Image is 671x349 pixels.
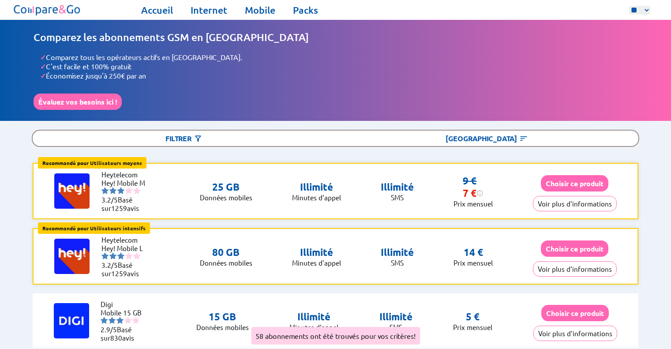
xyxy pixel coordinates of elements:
[200,259,252,267] p: Données mobiles
[111,204,127,212] span: 1259
[541,244,608,253] a: Choisir ce produit
[34,31,637,44] h1: Comparez les abonnements GSM en [GEOGRAPHIC_DATA]
[200,193,252,202] p: Données mobiles
[454,199,493,208] p: Prix mensuel
[133,252,140,259] img: starnr5
[245,4,275,16] a: Mobile
[289,311,338,323] p: Illimité
[381,259,414,267] p: SMS
[124,317,131,324] img: starnr4
[54,173,90,209] img: Logo of Heytelecom
[194,134,202,143] img: Bouton pour ouvrir la section des filtres
[125,187,132,194] img: starnr4
[191,4,227,16] a: Internet
[196,323,249,331] p: Données mobiles
[336,131,638,146] div: [GEOGRAPHIC_DATA]
[101,325,151,342] li: Basé sur avis
[292,181,341,193] p: Illimité
[196,311,249,323] p: 15 GB
[101,187,109,194] img: starnr1
[101,195,154,212] li: Basé sur avis
[125,252,132,259] img: starnr4
[33,131,335,146] div: Filtrer
[533,196,617,211] button: Voir plus d'informations
[54,239,90,274] img: Logo of Heytelecom
[381,246,414,259] p: Illimité
[101,236,154,244] li: Heytelecom
[117,252,124,259] img: starnr3
[533,265,617,273] a: Voir plus d'informations
[42,225,146,232] b: Recommandé pour Utilisateurs intensifs
[40,62,46,71] span: ✓
[541,240,608,257] button: Choisir ce produit
[101,300,151,308] li: Digi
[40,71,637,80] li: Économisez jusqu'à 250€ par an
[476,190,484,197] img: information
[40,62,637,71] li: C'est facile et 100% gratuit
[110,334,122,342] span: 830
[541,179,608,188] a: Choisir ce produit
[454,259,493,267] p: Prix mensuel
[40,53,637,62] li: Comparez tous les opérateurs actifs en [GEOGRAPHIC_DATA].
[101,317,108,324] img: starnr1
[101,244,154,252] li: Hey! Mobile L
[466,311,480,323] p: 5 €
[292,193,341,202] p: Minutes d'appel
[463,187,484,199] div: 7 €
[200,246,252,259] p: 80 GB
[54,303,89,338] img: Logo of Digi
[117,187,124,194] img: starnr3
[111,269,127,278] span: 1259
[34,94,122,110] button: Évaluez vos besoins ici !
[293,4,318,16] a: Packs
[453,323,492,331] p: Prix mensuel
[541,175,608,191] button: Choisir ce produit
[292,246,341,259] p: Illimité
[200,181,252,193] p: 25 GB
[463,175,476,187] s: 9 €
[101,261,118,269] span: 3.2/5
[116,317,124,324] img: starnr3
[101,170,154,179] li: Heytelecom
[109,187,116,194] img: starnr2
[519,134,528,143] img: Bouton pour ouvrir la section de tri
[541,309,609,317] a: Choisir ce produit
[541,305,609,321] button: Choisir ce produit
[109,317,116,324] img: starnr2
[101,179,154,187] li: Hey! Mobile M
[381,193,414,202] p: SMS
[464,246,483,259] p: 14 €
[101,261,154,278] li: Basé sur avis
[251,327,420,345] div: 58 abonnements ont été trouvés pour vos critères!
[12,2,83,18] img: Logo of Compare&Go
[381,181,414,193] p: Illimité
[101,325,117,334] span: 2.9/5
[379,311,412,323] p: Illimité
[40,53,46,62] span: ✓
[132,317,139,324] img: starnr5
[533,329,617,338] a: Voir plus d'informations
[533,199,617,208] a: Voir plus d'informations
[533,261,617,277] button: Voir plus d'informations
[133,187,140,194] img: starnr5
[40,71,46,80] span: ✓
[533,326,617,341] button: Voir plus d'informations
[101,252,109,259] img: starnr1
[379,323,412,331] p: SMS
[42,159,142,166] b: Recommandé pour Utilisateurs moyens
[292,259,341,267] p: Minutes d'appel
[289,323,338,331] p: Minutes d'appel
[109,252,116,259] img: starnr2
[101,308,151,317] li: Mobile 15 GB
[101,195,118,204] span: 3.2/5
[141,4,173,16] a: Accueil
